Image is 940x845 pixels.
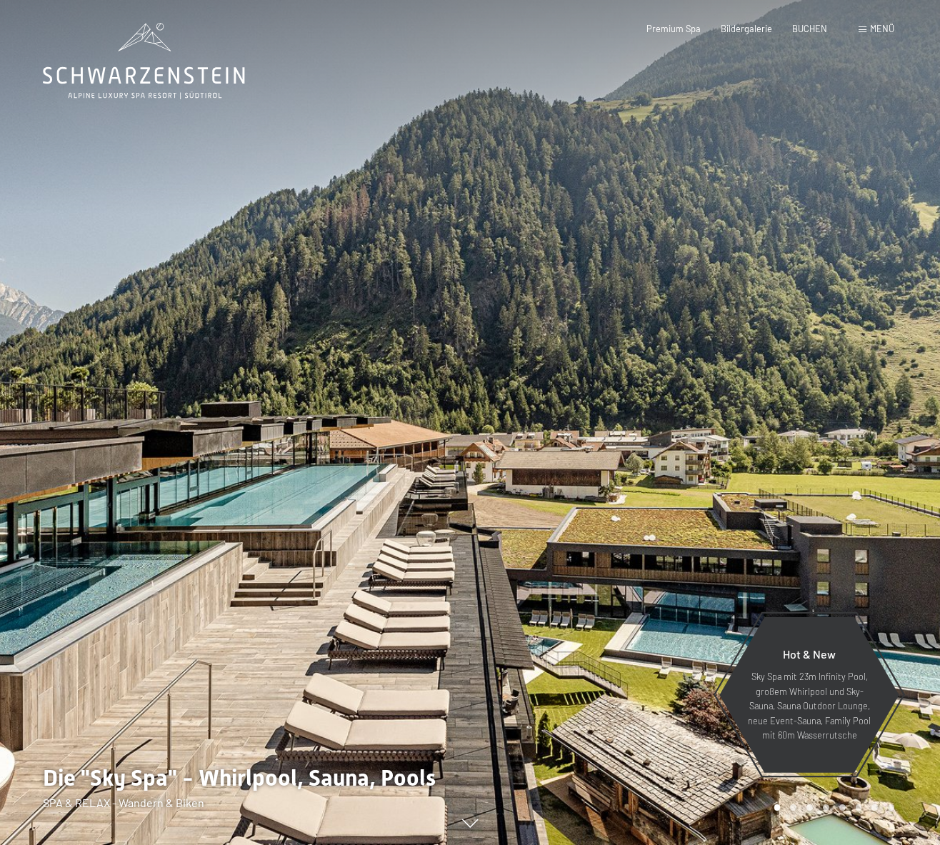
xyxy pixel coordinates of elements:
[806,804,813,811] div: Carousel Page 3
[839,804,846,811] div: Carousel Page 5
[646,23,701,34] a: Premium Spa
[769,804,894,811] div: Carousel Pagination
[719,616,900,774] a: Hot & New Sky Spa mit 23m Infinity Pool, großem Whirlpool und Sky-Sauna, Sauna Outdoor Lounge, ne...
[823,804,829,811] div: Carousel Page 4
[870,23,894,34] span: Menü
[747,669,871,742] p: Sky Spa mit 23m Infinity Pool, großem Whirlpool und Sky-Sauna, Sauna Outdoor Lounge, neue Event-S...
[774,804,781,811] div: Carousel Page 1 (Current Slide)
[856,804,862,811] div: Carousel Page 6
[790,804,796,811] div: Carousel Page 2
[783,647,836,661] span: Hot & New
[792,23,827,34] a: BUCHEN
[871,804,878,811] div: Carousel Page 7
[888,804,894,811] div: Carousel Page 8
[721,23,772,34] a: Bildergalerie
